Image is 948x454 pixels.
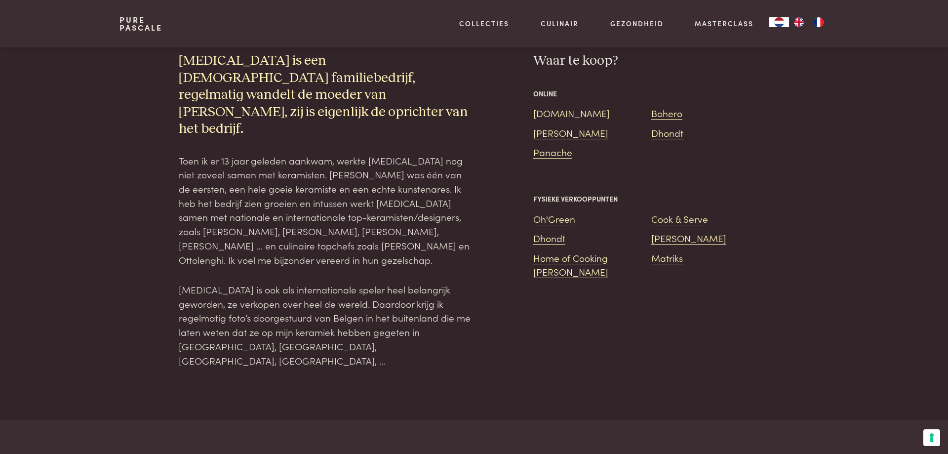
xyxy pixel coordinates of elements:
a: Home of Cooking [PERSON_NAME] [533,251,608,279]
h3: [MEDICAL_DATA] is een [DEMOGRAPHIC_DATA] familiebedrijf, regelmatig wandelt de moeder van [PERSON... [179,52,474,138]
a: Matriks [651,251,683,264]
p: [MEDICAL_DATA] is ook als internationale speler heel belangrijk geworden, ze verkopen over heel d... [179,283,474,368]
a: Culinair [541,18,579,29]
a: [DOMAIN_NAME] [533,106,610,120]
a: PurePascale [119,16,162,32]
a: [PERSON_NAME] [533,126,608,139]
div: Language [769,17,789,27]
button: Uw voorkeuren voor toestemming voor trackingtechnologieën [923,429,940,446]
a: Collecties [459,18,509,29]
h3: Waar te koop? [533,52,770,70]
a: Oh'Green [533,212,575,225]
a: Bohero [651,106,682,120]
a: Dhondt [651,126,683,139]
a: NL [769,17,789,27]
a: EN [789,17,809,27]
aside: Language selected: Nederlands [769,17,829,27]
a: [PERSON_NAME] [651,231,726,245]
a: Masterclass [695,18,753,29]
p: Toen ik er 13 jaar geleden aankwam, werkte [MEDICAL_DATA] nog niet zoveel samen met keramisten. [... [179,154,474,267]
a: Panache [533,145,572,159]
span: Fysieke verkooppunten [533,194,618,204]
ul: Language list [789,17,829,27]
a: Cook & Serve [651,212,708,225]
a: Dhondt [533,231,565,245]
a: FR [809,17,829,27]
span: Online [533,88,557,99]
a: Gezondheid [610,18,664,29]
